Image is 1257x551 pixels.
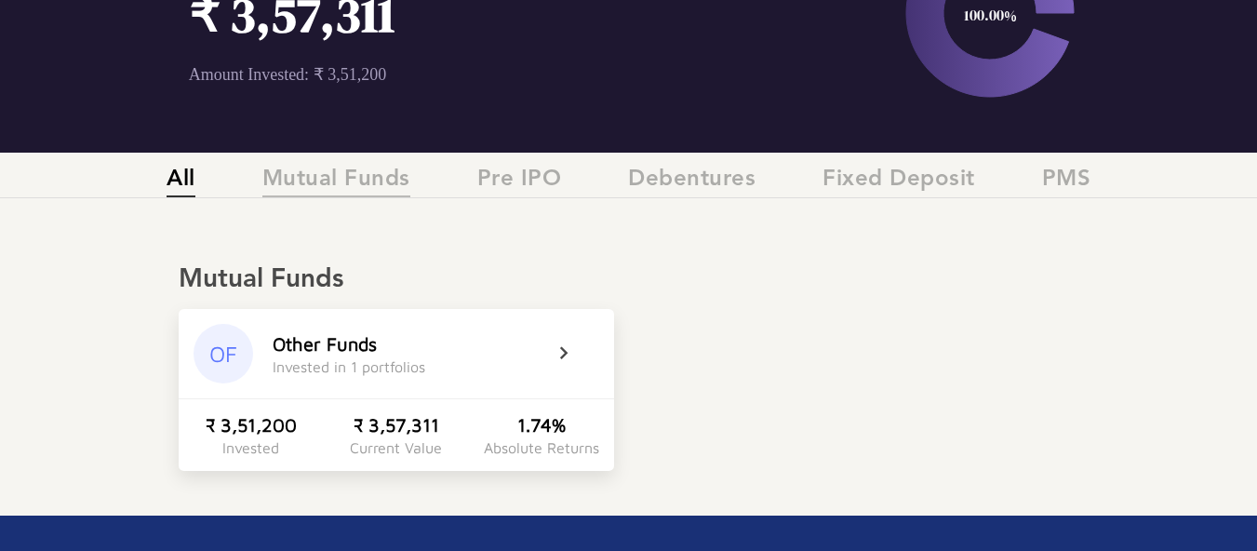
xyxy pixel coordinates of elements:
div: ₹ 3,51,200 [206,414,297,436]
text: 100.00% [963,5,1016,25]
div: OF [194,324,253,383]
div: Current Value [350,439,442,456]
div: 1.74% [517,414,566,436]
div: ₹ 3,57,311 [354,414,439,436]
span: PMS [1042,167,1091,197]
p: Amount Invested: ₹ 3,51,200 [189,64,723,85]
div: Invested in 1 portfolios [273,358,425,375]
div: Other Funds [273,333,377,355]
span: All [167,167,195,197]
span: Mutual Funds [262,167,410,197]
span: Debentures [628,167,756,197]
span: Fixed Deposit [822,167,975,197]
div: Invested [222,439,279,456]
div: Mutual Funds [179,264,1078,296]
div: Absolute Returns [484,439,599,456]
span: Pre IPO [477,167,562,197]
